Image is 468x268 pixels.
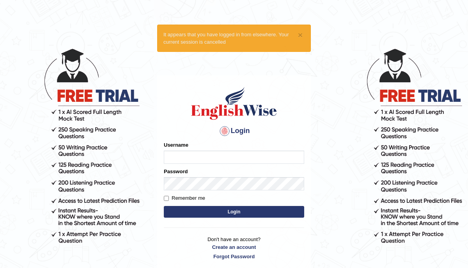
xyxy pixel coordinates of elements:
p: Don't have an account? [164,236,304,260]
label: Username [164,141,188,149]
h4: Login [164,125,304,137]
label: Password [164,168,188,175]
img: Logo of English Wise sign in for intelligent practice with AI [190,86,278,121]
input: Remember me [164,196,169,201]
button: × [298,31,303,39]
div: It appears that you have logged in from elsewhere. Your current session is cancelled [157,25,311,52]
a: Create an account [164,243,304,251]
label: Remember me [164,194,205,202]
a: Forgot Password [164,253,304,260]
button: Login [164,206,304,218]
